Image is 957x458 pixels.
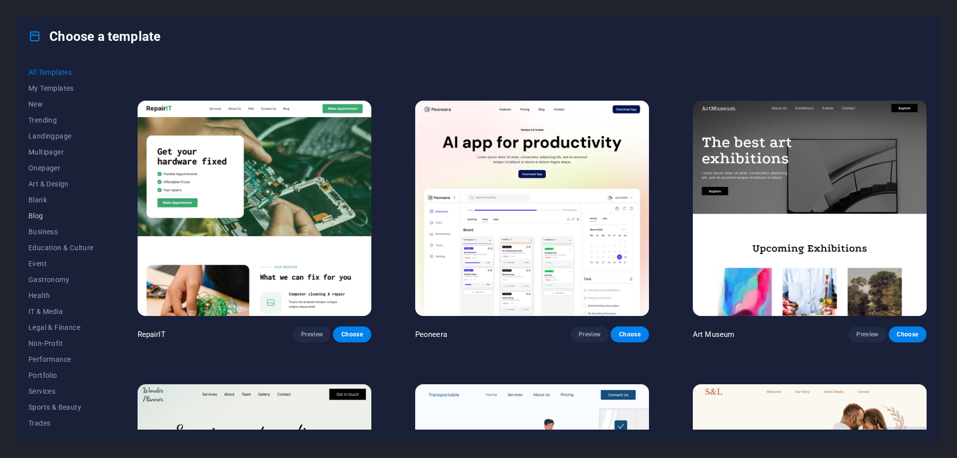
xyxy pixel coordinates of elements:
[301,330,323,338] span: Preview
[28,383,94,399] button: Services
[856,330,878,338] span: Preview
[28,100,94,108] span: New
[28,224,94,240] button: Business
[341,330,363,338] span: Choose
[28,160,94,176] button: Onepager
[28,415,94,431] button: Trades
[138,101,371,316] img: RepairIT
[28,272,94,288] button: Gastronomy
[693,329,734,339] p: Art Museum
[28,403,94,411] span: Sports & Beauty
[28,28,160,44] h4: Choose a template
[28,367,94,383] button: Portfolio
[579,330,601,338] span: Preview
[28,355,94,363] span: Performance
[28,228,94,236] span: Business
[28,68,94,76] span: All Templates
[28,112,94,128] button: Trending
[28,192,94,208] button: Blank
[28,212,94,220] span: Blog
[619,330,640,338] span: Choose
[28,208,94,224] button: Blog
[28,335,94,351] button: Non-Profit
[333,326,371,342] button: Choose
[611,326,648,342] button: Choose
[28,260,94,268] span: Event
[28,80,94,96] button: My Templates
[28,64,94,80] button: All Templates
[28,419,94,427] span: Trades
[848,326,886,342] button: Preview
[28,196,94,204] span: Blank
[138,329,165,339] p: RepairIT
[28,244,94,252] span: Education & Culture
[28,116,94,124] span: Trending
[28,288,94,304] button: Health
[693,101,927,316] img: Art Museum
[28,399,94,415] button: Sports & Beauty
[415,101,649,316] img: Peoneera
[28,240,94,256] button: Education & Culture
[28,319,94,335] button: Legal & Finance
[28,323,94,331] span: Legal & Finance
[28,176,94,192] button: Art & Design
[571,326,609,342] button: Preview
[28,351,94,367] button: Performance
[28,256,94,272] button: Event
[889,326,927,342] button: Choose
[28,128,94,144] button: Landingpage
[28,96,94,112] button: New
[28,84,94,92] span: My Templates
[28,387,94,395] span: Services
[28,132,94,140] span: Landingpage
[293,326,331,342] button: Preview
[28,307,94,315] span: IT & Media
[28,292,94,300] span: Health
[28,180,94,188] span: Art & Design
[28,371,94,379] span: Portfolio
[28,148,94,156] span: Multipager
[28,276,94,284] span: Gastronomy
[28,144,94,160] button: Multipager
[415,329,447,339] p: Peoneera
[28,304,94,319] button: IT & Media
[28,164,94,172] span: Onepager
[28,339,94,347] span: Non-Profit
[897,330,919,338] span: Choose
